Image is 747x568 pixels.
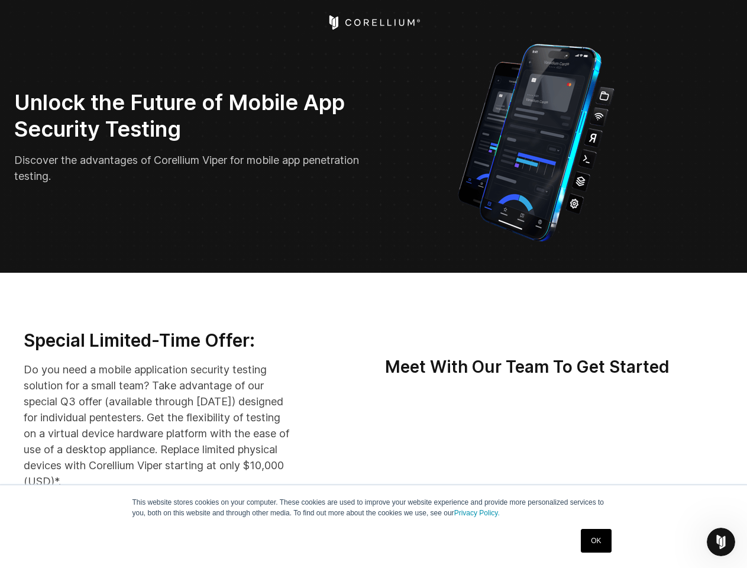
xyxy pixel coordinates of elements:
h2: Unlock the Future of Mobile App Security Testing [14,89,366,143]
p: This website stores cookies on your computer. These cookies are used to improve your website expe... [132,497,615,518]
a: Corellium Home [326,15,421,30]
a: OK [581,529,611,553]
iframe: Intercom live chat [707,528,735,556]
strong: Meet With Our Team To Get Started [385,357,670,377]
a: Privacy Policy. [454,509,500,517]
img: Corellium_VIPER_Hero_1_1x [447,38,625,244]
span: Discover the advantages of Corellium Viper for mobile app penetration testing. [14,154,359,182]
h3: Special Limited-Time Offer: [24,330,292,352]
